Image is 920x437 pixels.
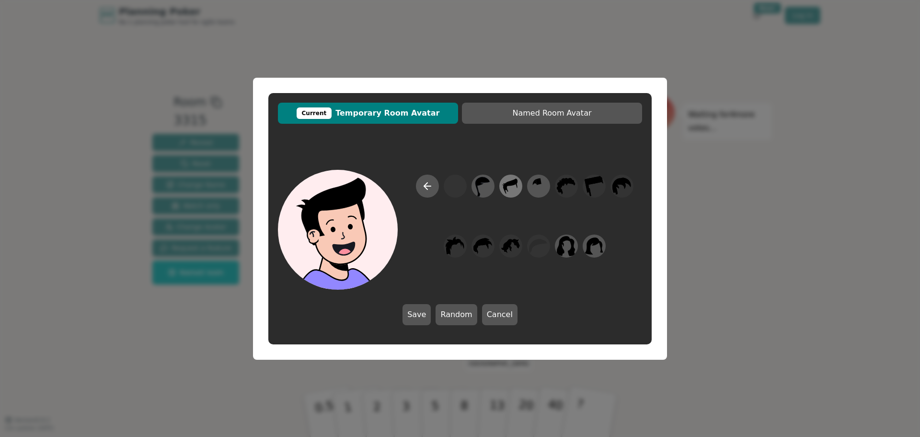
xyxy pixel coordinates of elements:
button: Named Room Avatar [462,103,642,124]
span: Named Room Avatar [467,107,637,119]
button: Save [402,304,431,325]
button: Cancel [482,304,517,325]
span: Temporary Room Avatar [283,107,453,119]
button: CurrentTemporary Room Avatar [278,103,458,124]
button: Random [436,304,477,325]
div: Current [297,107,332,119]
